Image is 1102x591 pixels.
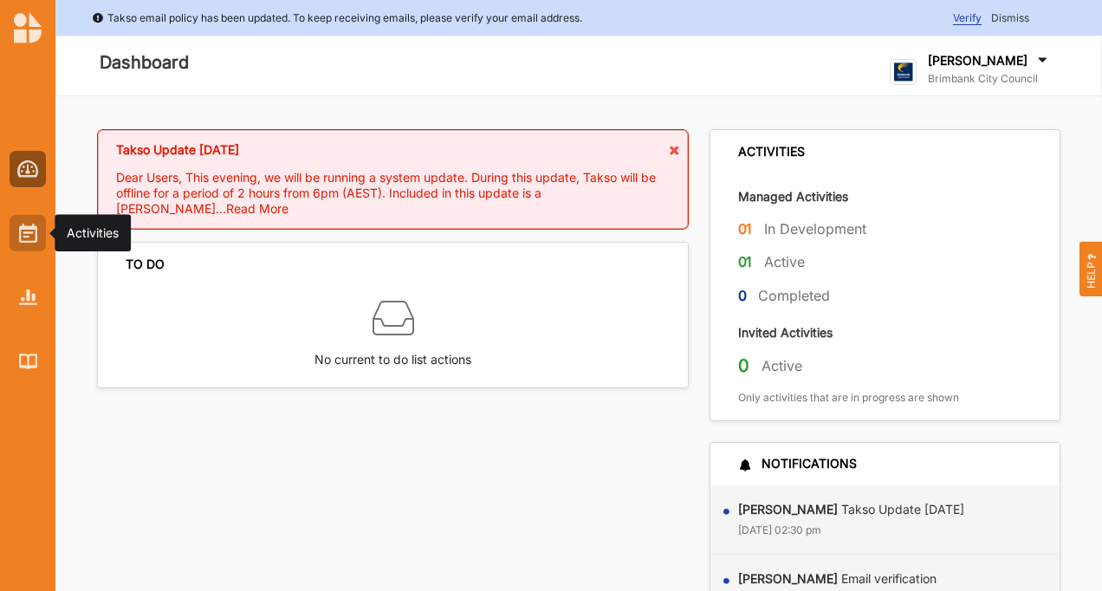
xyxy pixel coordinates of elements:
[991,11,1029,24] span: Dismiss
[738,571,937,587] label: Email verification
[19,224,37,243] img: Activities
[738,251,753,273] label: 01
[92,10,582,27] div: Takso email policy has been updated. To keep receiving emails, please verify your email address.
[116,142,670,170] div: Takso Update [DATE]
[226,201,288,216] span: Read More
[738,324,833,341] label: Invited Activities
[890,59,917,86] img: logo
[126,257,165,272] div: TO DO
[764,253,805,271] label: Active
[14,12,42,43] img: logo
[67,224,119,242] div: Activities
[738,188,848,205] label: Managed Activities
[216,201,288,216] span: ...
[762,357,802,375] label: Active
[738,354,749,377] label: 0
[738,523,821,537] label: [DATE] 02:30 pm
[738,571,838,586] strong: [PERSON_NAME]
[764,220,866,238] label: In Development
[928,53,1027,68] label: [PERSON_NAME]
[738,456,857,471] div: NOTIFICATIONS
[17,160,39,178] img: Dashboard
[116,185,541,216] span: offline for a period of 2 hours from 6pm (AEST). Included in this update is a [PERSON_NAME]
[314,339,471,369] label: No current to do list actions
[116,170,656,185] span: Dear Users, This evening, we will be running a system update. During this update, Takso will be
[10,215,46,251] a: Activities
[928,72,1051,86] label: Brimbank City Council
[738,144,805,159] div: ACTIVITIES
[10,279,46,315] a: Reports
[373,297,414,339] img: box
[10,343,46,380] a: Library
[10,151,46,187] a: Dashboard
[100,49,189,77] label: Dashboard
[738,502,964,517] label: Takso Update [DATE]
[19,289,37,304] img: Reports
[738,285,747,307] label: 0
[19,354,37,368] img: Library
[738,391,959,405] label: Only activities that are in progress are shown
[758,287,830,305] label: Completed
[738,218,753,240] label: 01
[738,502,838,516] strong: [PERSON_NAME]
[953,11,982,25] span: Verify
